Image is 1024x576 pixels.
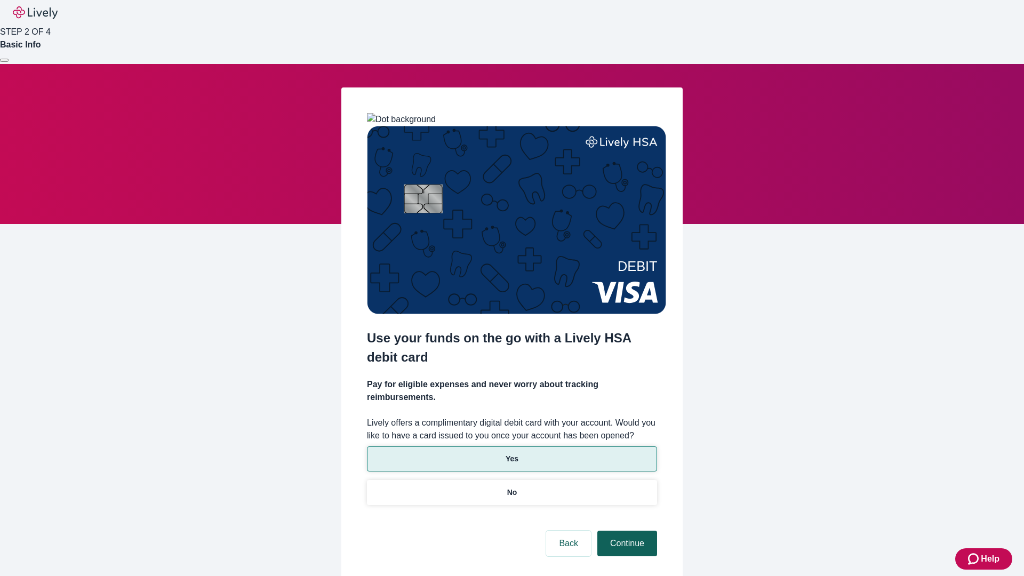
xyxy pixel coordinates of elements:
[546,531,591,556] button: Back
[968,553,981,565] svg: Zendesk support icon
[981,553,999,565] span: Help
[367,480,657,505] button: No
[367,126,666,314] img: Debit card
[13,6,58,19] img: Lively
[367,378,657,404] h4: Pay for eligible expenses and never worry about tracking reimbursements.
[367,417,657,442] label: Lively offers a complimentary digital debit card with your account. Would you like to have a card...
[955,548,1012,570] button: Zendesk support iconHelp
[367,113,436,126] img: Dot background
[507,487,517,498] p: No
[367,446,657,471] button: Yes
[506,453,518,465] p: Yes
[367,329,657,367] h2: Use your funds on the go with a Lively HSA debit card
[597,531,657,556] button: Continue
